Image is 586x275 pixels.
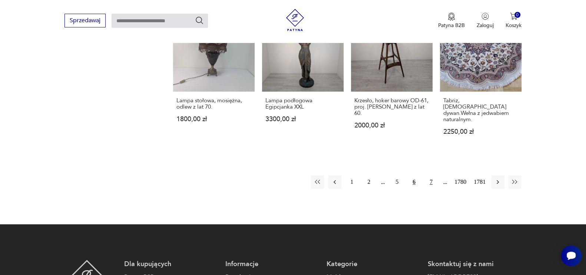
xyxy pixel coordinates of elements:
[195,16,204,25] button: Szukaj
[443,97,518,123] h3: Tabriz, [DEMOGRAPHIC_DATA] dywan.Wełna z jedwabiem naturalnym.
[428,260,522,269] p: Skontaktuj się z nami
[390,175,404,189] button: 5
[453,175,468,189] button: 1780
[351,10,433,149] a: Krzesło, hoker barowy OD-61, proj. Erika Bucha z lat 60.Krzesło, hoker barowy OD-61, proj. [PERSO...
[225,260,319,269] p: Informacje
[514,12,521,18] div: 0
[176,116,251,122] p: 1800,00 zł
[510,13,517,20] img: Ikona koszyka
[64,14,106,27] button: Sprzedawaj
[124,260,218,269] p: Dla kupujących
[448,13,455,21] img: Ikona medalu
[176,97,251,110] h3: Lampa stołowa, mosiężna, odlew z lat 70.
[506,13,522,29] button: 0Koszyk
[362,175,375,189] button: 2
[481,13,489,20] img: Ikonka użytkownika
[506,22,522,29] p: Koszyk
[64,19,106,24] a: Sprzedawaj
[327,260,420,269] p: Kategorie
[262,10,344,149] a: Lampa podłogowa Egipcjanka XXLLampa podłogowa Egipcjanka XXL3300,00 zł
[438,13,465,29] a: Ikona medaluPatyna B2B
[477,22,494,29] p: Zaloguj
[477,13,494,29] button: Zaloguj
[440,10,522,149] a: Tabriz, irański dywan.Wełna z jedwabiem naturalnym.Tabriz, [DEMOGRAPHIC_DATA] dywan.Wełna z jedwa...
[265,116,340,122] p: 3300,00 zł
[443,129,518,135] p: 2250,00 zł
[173,10,255,149] a: Lampa stołowa, mosiężna, odlew z lat 70.Lampa stołowa, mosiężna, odlew z lat 70.1800,00 zł
[438,22,465,29] p: Patyna B2B
[561,245,582,266] iframe: Smartsupp widget button
[265,97,340,110] h3: Lampa podłogowa Egipcjanka XXL
[284,9,306,31] img: Patyna - sklep z meblami i dekoracjami vintage
[472,175,487,189] button: 1781
[345,175,358,189] button: 1
[438,13,465,29] button: Patyna B2B
[354,97,429,116] h3: Krzesło, hoker barowy OD-61, proj. [PERSON_NAME] z lat 60.
[354,122,429,129] p: 2000,00 zł
[424,175,438,189] button: 7
[407,175,421,189] button: 6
